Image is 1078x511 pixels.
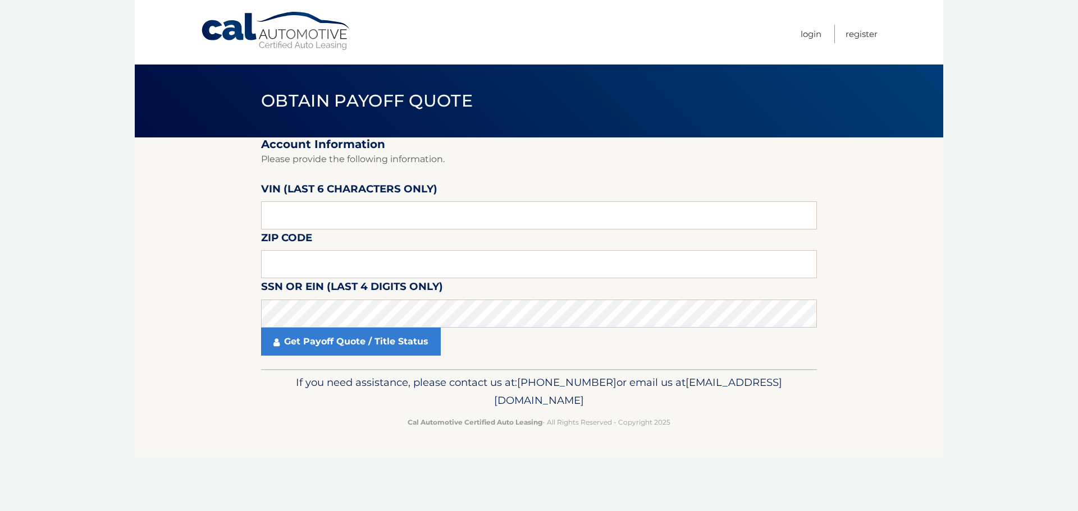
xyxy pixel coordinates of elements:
a: Login [801,25,821,43]
label: SSN or EIN (last 4 digits only) [261,278,443,299]
span: Obtain Payoff Quote [261,90,473,111]
span: [PHONE_NUMBER] [517,376,616,389]
p: If you need assistance, please contact us at: or email us at [268,374,810,409]
h2: Account Information [261,137,817,151]
p: - All Rights Reserved - Copyright 2025 [268,416,810,428]
a: Get Payoff Quote / Title Status [261,328,441,356]
label: Zip Code [261,229,312,250]
strong: Cal Automotive Certified Auto Leasing [408,418,542,426]
p: Please provide the following information. [261,151,817,167]
a: Cal Automotive [200,11,352,51]
a: Register [846,25,878,43]
label: VIN (last 6 characters only) [261,181,437,201]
